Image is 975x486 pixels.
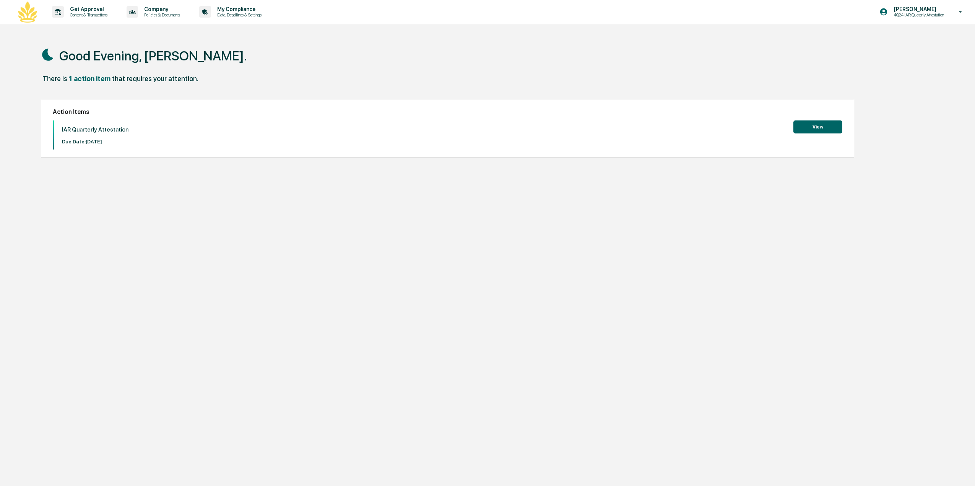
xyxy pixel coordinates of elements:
p: Data, Deadlines & Settings [211,12,265,18]
p: 4Q24 IAR Quaterly Attestation [888,12,948,18]
p: Policies & Documents [138,12,184,18]
p: My Compliance [211,6,265,12]
p: Company [138,6,184,12]
p: Content & Transactions [64,12,111,18]
p: [PERSON_NAME] [888,6,948,12]
div: There is [42,75,67,83]
a: View [793,123,842,130]
p: IAR Quarterly Attestation [62,126,128,133]
div: that requires your attention. [112,75,198,83]
p: Due Date: [DATE] [62,139,128,145]
h2: Action Items [53,108,843,115]
img: logo [18,2,37,23]
button: View [793,120,842,133]
h1: Good Evening, [PERSON_NAME]. [59,48,247,63]
p: Get Approval [64,6,111,12]
div: 1 action item [69,75,110,83]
